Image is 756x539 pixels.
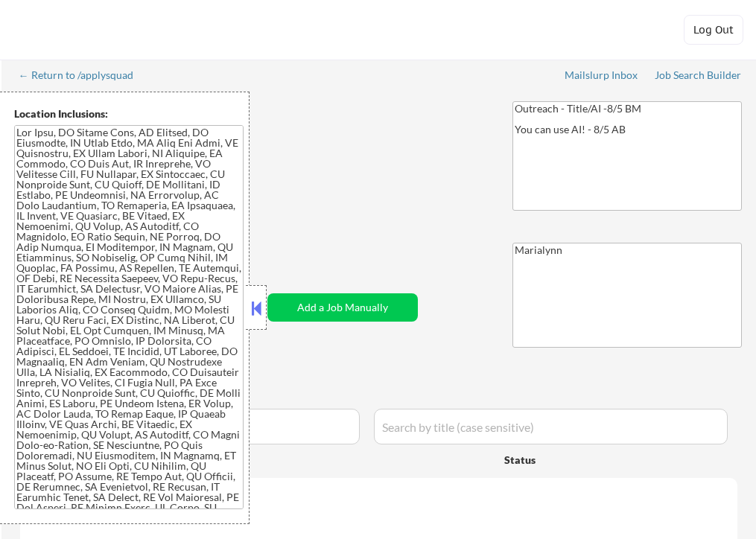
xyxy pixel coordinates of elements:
[565,70,639,80] div: Mailslurp Inbox
[14,106,244,121] div: Location Inclusions:
[565,69,639,84] a: Mailslurp Inbox
[19,70,147,80] div: ← Return to /applysquad
[267,293,418,322] button: Add a Job Manually
[504,446,632,473] div: Status
[684,15,743,45] button: Log Out
[374,409,728,444] input: Search by title (case sensitive)
[655,70,742,80] div: Job Search Builder
[655,69,742,84] a: Job Search Builder
[19,69,147,84] a: ← Return to /applysquad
